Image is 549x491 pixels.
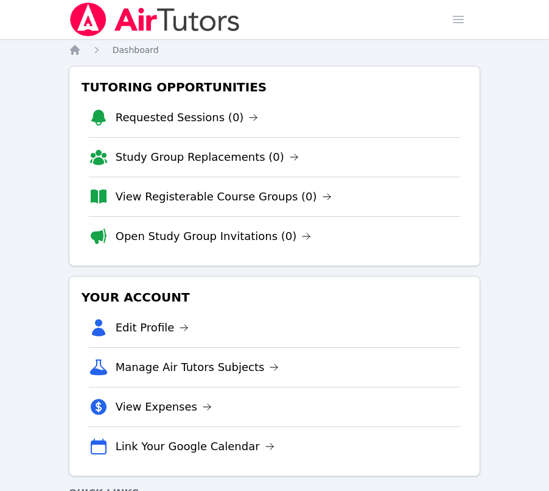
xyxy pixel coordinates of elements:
[69,44,481,56] nav: Breadcrumb
[116,149,299,166] a: Study Group Replacements (0)
[113,45,159,55] span: Dashboard
[113,44,159,56] a: Dashboard
[69,2,241,37] img: Air Tutors
[79,76,470,98] h3: Tutoring Opportunities
[116,228,312,245] a: Open Study Group Invitations (0)
[116,188,332,205] a: View Registerable Course Groups (0)
[116,319,189,336] a: Edit Profile
[116,109,259,126] a: Requested Sessions (0)
[116,359,279,376] a: Manage Air Tutors Subjects
[116,398,212,415] a: View Expenses
[79,286,470,308] h3: Your Account
[116,438,274,455] a: Link Your Google Calendar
